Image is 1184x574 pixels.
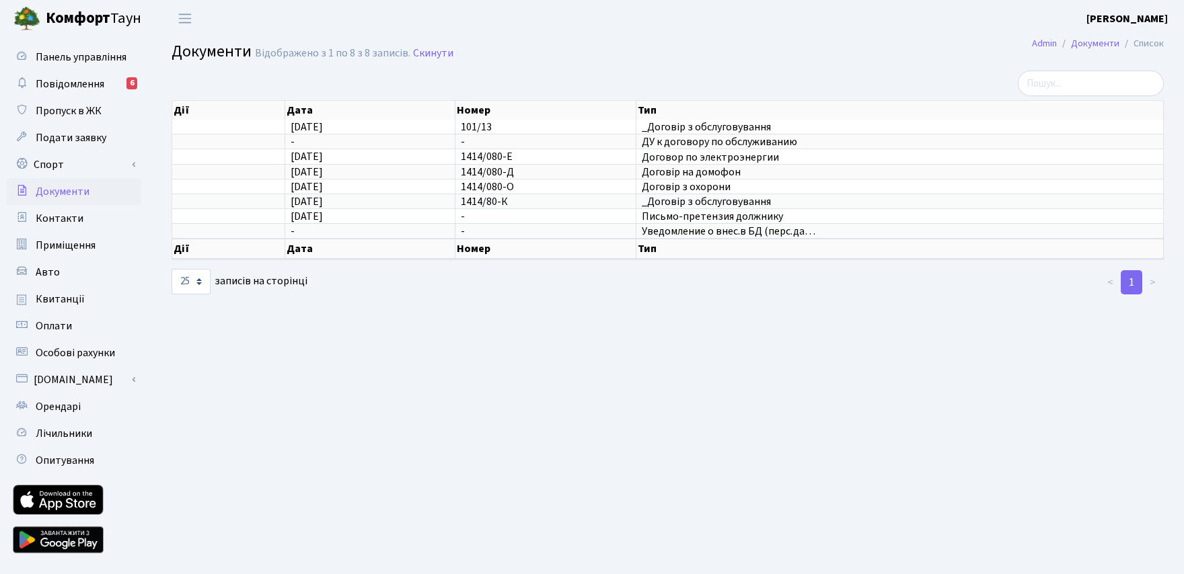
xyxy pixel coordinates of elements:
[36,345,115,360] span: Особові рахунки
[1018,71,1164,96] input: Пошук...
[172,101,285,120] th: Дії
[642,211,1158,222] span: Письмо-претензия должнику
[36,77,104,91] span: Повідомлення
[1032,36,1057,50] a: Admin
[36,399,81,414] span: Орендарі
[461,194,508,209] span: 1414/80-К
[172,239,285,259] th: Дії
[7,286,141,313] a: Квитанції
[36,238,96,253] span: Приміщення
[36,104,102,118] span: Пропуск в ЖК
[7,447,141,474] a: Опитування
[36,426,92,441] span: Лічильники
[642,122,1158,132] span: _Договір з обслуговування
[36,265,60,280] span: Авто
[461,165,514,179] span: 1414/080-Д
[7,151,141,178] a: Спорт
[642,181,1158,192] span: Договір з охорони
[291,194,323,209] span: [DATE]
[36,292,85,306] span: Квитанції
[36,211,83,226] span: Контакти
[642,152,1158,163] span: Договор по электроэнергии
[46,7,110,29] b: Комфорт
[7,178,141,205] a: Документи
[413,47,453,60] a: Скинути
[36,453,94,468] span: Опитування
[1121,270,1142,294] a: 1
[172,269,211,294] select: записів на сторінці
[1086,11,1168,26] b: [PERSON_NAME]
[642,196,1158,207] span: _Договір з обслуговування
[7,313,141,339] a: Оплати
[172,40,252,63] span: Документи
[7,232,141,259] a: Приміщення
[255,47,410,60] div: Відображено з 1 по 8 з 8 записів.
[291,209,323,224] span: [DATE]
[455,239,636,259] th: Номер
[455,101,636,120] th: Номер
[461,224,465,239] span: -
[285,101,455,120] th: Дата
[7,420,141,447] a: Лічильники
[36,130,106,145] span: Подати заявку
[636,239,1164,259] th: Тип
[291,224,295,239] span: -
[168,7,202,30] button: Переключити навігацію
[1012,30,1184,58] nav: breadcrumb
[285,239,455,259] th: Дата
[461,120,492,134] span: 101/13
[126,77,137,89] div: 6
[461,179,514,194] span: 1414/080-О
[291,179,323,194] span: [DATE]
[7,205,141,232] a: Контакти
[7,124,141,151] a: Подати заявку
[1071,36,1119,50] a: Документи
[461,209,465,224] span: -
[291,165,323,179] span: [DATE]
[7,339,141,366] a: Особові рахунки
[36,319,72,333] span: Оплати
[636,101,1164,120] th: Тип
[7,259,141,286] a: Авто
[642,167,1158,177] span: Договір на домофон
[1086,11,1168,27] a: [PERSON_NAME]
[13,5,40,32] img: logo.png
[291,150,323,165] span: [DATE]
[7,366,141,393] a: [DOMAIN_NAME]
[46,7,141,30] span: Таун
[291,120,323,134] span: [DATE]
[7,97,141,124] a: Пропуск в ЖК
[36,50,126,65] span: Панель управління
[36,184,89,199] span: Документи
[7,393,141,420] a: Орендарі
[172,269,307,294] label: записів на сторінці
[1119,36,1164,51] li: Список
[642,226,1158,237] span: Уведомление о внес.в БД (перс.да…
[461,150,513,165] span: 1414/080-Е
[291,134,295,149] span: -
[642,136,1158,147] span: ДУ к договору по обслуживанию
[461,134,465,149] span: -
[7,71,141,97] a: Повідомлення6
[7,44,141,71] a: Панель управління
